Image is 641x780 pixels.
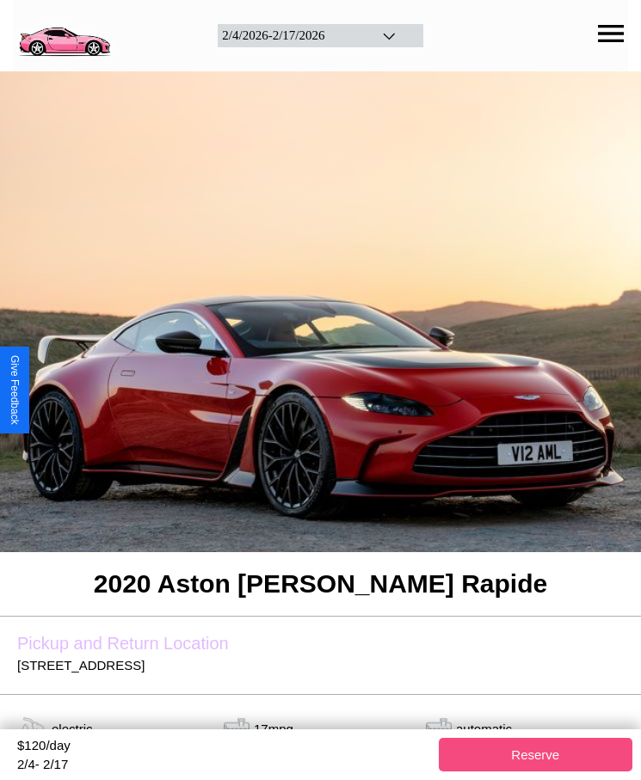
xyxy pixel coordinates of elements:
[222,28,360,43] div: 2 / 4 / 2026 - 2 / 17 / 2026
[17,757,430,771] div: 2 / 4 - 2 / 17
[17,738,430,757] div: $ 120 /day
[17,716,52,742] img: gas
[456,717,512,740] p: automatic
[254,717,293,740] p: 17 mpg
[13,9,115,59] img: logo
[17,654,624,677] p: [STREET_ADDRESS]
[9,355,21,425] div: Give Feedback
[17,634,624,654] label: Pickup and Return Location
[219,716,254,742] img: tank
[439,738,633,771] button: Reserve
[52,717,93,740] p: electric
[422,716,456,742] img: gas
